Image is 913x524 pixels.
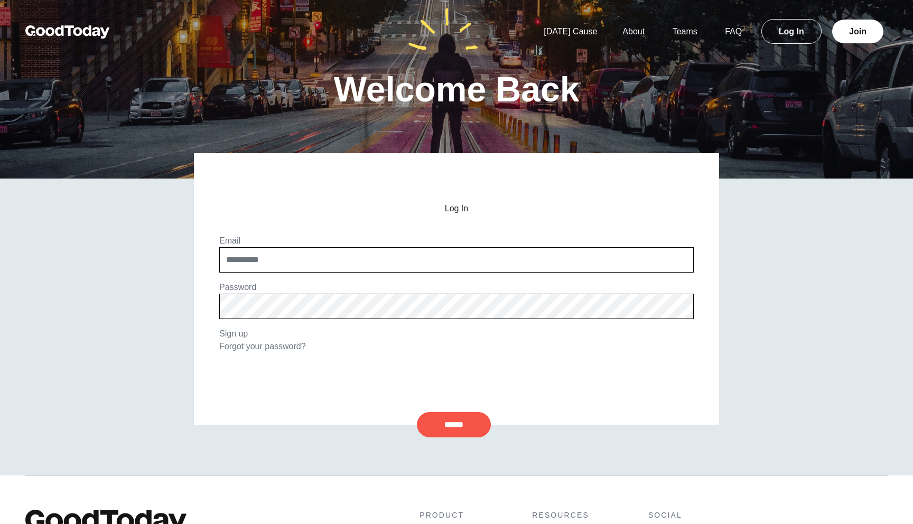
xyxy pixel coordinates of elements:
a: Sign up [219,329,248,338]
a: Log In [761,19,822,44]
label: Email [219,236,240,245]
h1: Welcome Back [334,72,580,107]
label: Password [219,283,256,292]
a: Teams [660,27,710,36]
img: GoodToday [25,25,110,39]
a: Forgot your password? [219,342,306,351]
h4: Product [420,510,473,521]
h4: Social [648,510,888,521]
a: About [610,27,657,36]
h4: Resources [532,510,589,521]
a: [DATE] Cause [531,27,610,36]
a: FAQ [712,27,754,36]
a: Join [832,20,883,43]
h2: Log In [219,204,694,213]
